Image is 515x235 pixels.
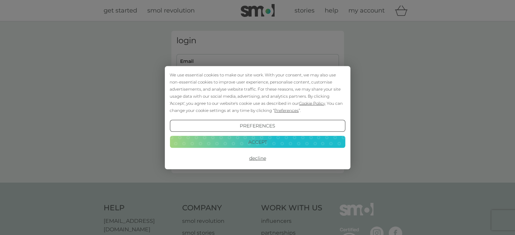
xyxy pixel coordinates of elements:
div: We use essential cookies to make our site work. With your consent, we may also use non-essential ... [170,71,345,114]
button: Accept [170,136,345,148]
span: Cookie Policy [299,100,325,105]
button: Preferences [170,120,345,132]
div: Cookie Consent Prompt [165,66,350,169]
button: Decline [170,152,345,164]
span: Preferences [274,108,299,113]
